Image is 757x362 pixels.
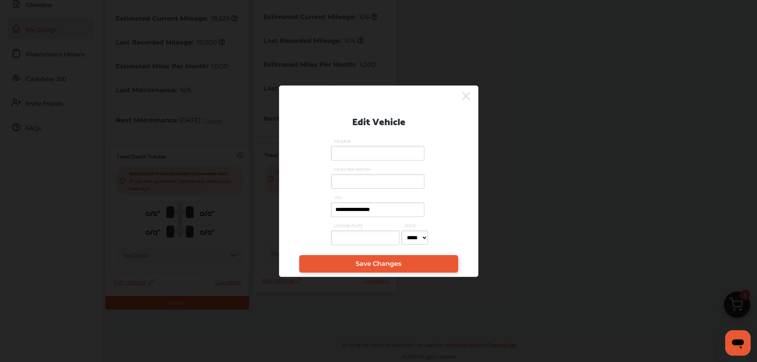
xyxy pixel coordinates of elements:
[356,260,401,267] span: Save Changes
[331,174,424,189] input: MILES PER MONTH
[725,330,751,356] iframe: Button to launch messaging window
[401,223,430,228] span: STATE
[331,202,424,217] input: VIN
[352,112,405,129] p: Edit Vehicle
[299,255,458,273] a: Save Changes
[331,223,401,228] span: LICENSE PLATE
[331,166,426,172] span: MILES PER MONTH
[331,195,426,200] span: VIN
[331,138,426,144] span: MILEAGE
[401,230,428,245] select: STATE
[331,230,399,245] input: LICENSE PLATE
[331,146,424,161] input: MILEAGE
